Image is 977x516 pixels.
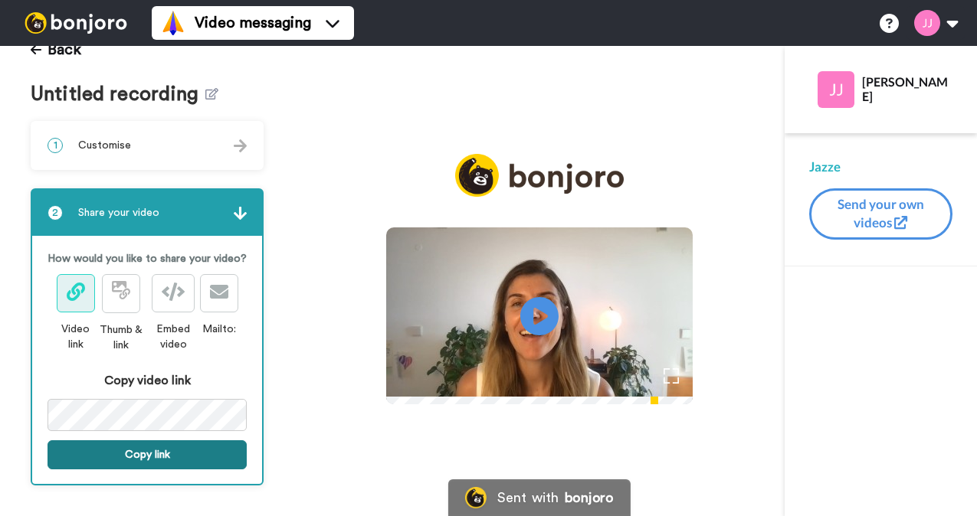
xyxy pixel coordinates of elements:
[234,207,247,220] img: arrow.svg
[448,479,631,516] a: Bonjoro LogoSent withbonjoro
[161,11,185,35] img: vm-color.svg
[234,139,247,152] img: arrow.svg
[31,31,81,68] button: Back
[809,188,952,240] button: Send your own videos
[48,138,63,153] span: 1
[664,368,679,384] img: Full screen
[455,154,624,198] img: logo_full.png
[78,138,131,153] span: Customise
[95,322,146,353] div: Thumb & link
[31,121,264,170] div: 1Customise
[200,322,238,337] div: Mailto:
[195,12,311,34] span: Video messaging
[497,491,559,505] div: Sent with
[565,491,614,505] div: bonjoro
[809,158,952,176] div: Jazze
[465,487,487,508] img: Bonjoro Logo
[56,322,96,352] div: Video link
[48,440,247,469] button: Copy link
[48,205,63,220] span: 2
[862,74,952,103] div: [PERSON_NAME]
[48,251,247,266] p: How would you like to share your video?
[31,83,205,106] span: Untitled recording
[818,71,854,108] img: Profile Image
[18,12,133,34] img: bj-logo-header-white.svg
[78,205,159,220] span: Share your video
[146,322,200,352] div: Embed video
[48,371,247,390] div: Copy video link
